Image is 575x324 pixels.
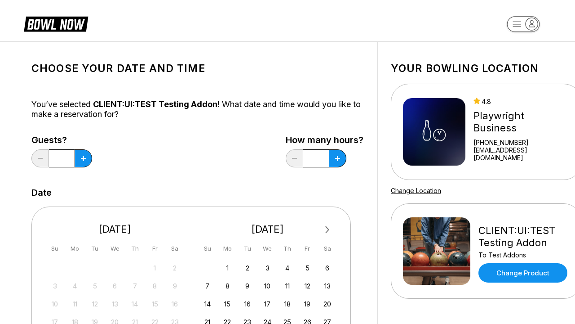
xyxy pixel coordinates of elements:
div: Sa [169,243,181,255]
div: Not available Wednesday, August 6th, 2025 [109,280,121,292]
div: Not available Wednesday, August 13th, 2025 [109,298,121,310]
div: Choose Thursday, September 11th, 2025 [281,280,293,292]
div: Not available Friday, August 1st, 2025 [149,262,161,274]
div: Choose Wednesday, September 17th, 2025 [261,298,274,310]
div: Not available Sunday, August 3rd, 2025 [49,280,61,292]
div: Choose Friday, September 19th, 2025 [301,298,314,310]
div: Fr [149,243,161,255]
label: How many hours? [286,135,363,145]
div: Choose Monday, September 8th, 2025 [221,280,234,292]
div: Not available Monday, August 11th, 2025 [69,298,81,310]
div: Choose Sunday, September 14th, 2025 [201,298,213,310]
div: Not available Friday, August 15th, 2025 [149,298,161,310]
div: Not available Saturday, August 16th, 2025 [169,298,181,310]
div: 4.8 [473,98,570,105]
div: Playwright Business [473,110,570,134]
div: Tu [89,243,101,255]
div: Not available Tuesday, August 12th, 2025 [89,298,101,310]
label: Guests? [31,135,92,145]
button: Next Month [320,223,335,237]
div: Fr [301,243,314,255]
div: Choose Thursday, September 18th, 2025 [281,298,293,310]
div: We [109,243,121,255]
div: Not available Saturday, August 9th, 2025 [169,280,181,292]
a: Change Product [478,263,567,283]
div: Not available Saturday, August 2nd, 2025 [169,262,181,274]
div: Su [49,243,61,255]
div: Choose Monday, September 15th, 2025 [221,298,234,310]
div: Choose Thursday, September 4th, 2025 [281,262,293,274]
div: Not available Sunday, August 10th, 2025 [49,298,61,310]
a: Change Location [391,187,441,194]
div: CLIENT:UI:TEST Testing Addon [478,225,570,249]
div: Choose Saturday, September 20th, 2025 [321,298,333,310]
div: Tu [241,243,253,255]
div: [DATE] [198,223,337,235]
div: Choose Tuesday, September 16th, 2025 [241,298,253,310]
a: [EMAIL_ADDRESS][DOMAIN_NAME] [473,146,570,162]
h1: Choose your Date and time [31,62,363,75]
div: Choose Wednesday, September 3rd, 2025 [261,262,274,274]
img: CLIENT:UI:TEST Testing Addon [403,217,470,285]
div: Mo [221,243,234,255]
div: Choose Saturday, September 6th, 2025 [321,262,333,274]
div: Th [129,243,141,255]
div: Th [281,243,293,255]
div: Choose Saturday, September 13th, 2025 [321,280,333,292]
div: Sa [321,243,333,255]
div: Not available Tuesday, August 5th, 2025 [89,280,101,292]
label: Date [31,188,52,198]
div: Choose Monday, September 1st, 2025 [221,262,234,274]
span: CLIENT:UI:TEST Testing Addon [93,99,217,109]
img: Playwright Business [403,98,465,166]
div: Choose Wednesday, September 10th, 2025 [261,280,274,292]
div: Choose Tuesday, September 2nd, 2025 [241,262,253,274]
div: [DATE] [45,223,185,235]
div: Not available Thursday, August 7th, 2025 [129,280,141,292]
div: Choose Friday, September 5th, 2025 [301,262,314,274]
div: Not available Thursday, August 14th, 2025 [129,298,141,310]
div: Not available Friday, August 8th, 2025 [149,280,161,292]
div: Not available Monday, August 4th, 2025 [69,280,81,292]
div: Su [201,243,213,255]
div: Mo [69,243,81,255]
div: Choose Tuesday, September 9th, 2025 [241,280,253,292]
div: [PHONE_NUMBER] [473,139,570,146]
div: Choose Friday, September 12th, 2025 [301,280,314,292]
div: You’ve selected ! What date and time would you like to make a reservation for? [31,99,363,119]
div: We [261,243,274,255]
div: Choose Sunday, September 7th, 2025 [201,280,213,292]
div: To Test Addons [478,251,570,259]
